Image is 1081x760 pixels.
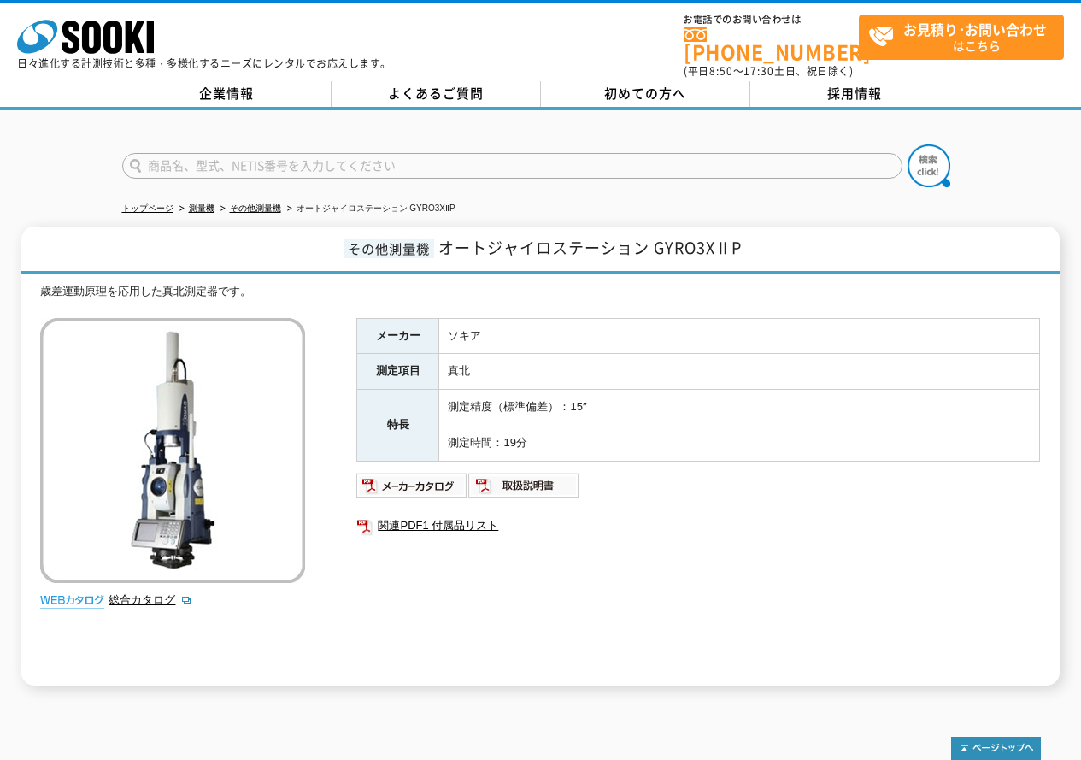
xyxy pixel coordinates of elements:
input: 商品名、型式、NETIS番号を入力してください [122,153,902,179]
td: 真北 [439,354,1040,390]
span: お電話でのお問い合わせは [684,15,859,25]
li: オートジャイロステーション GYRO3XⅡP [284,200,455,218]
span: 8:50 [709,63,733,79]
span: 初めての方へ [604,84,686,103]
img: 取扱説明書 [468,472,580,499]
th: メーカー [357,318,439,354]
a: よくあるご質問 [332,81,541,107]
strong: お見積り･お問い合わせ [903,19,1047,39]
a: メーカーカタログ [356,483,468,496]
p: 日々進化する計測技術と多種・多様化するニーズにレンタルでお応えします。 [17,58,391,68]
a: 採用情報 [750,81,960,107]
td: ソキア [439,318,1040,354]
a: [PHONE_NUMBER] [684,27,859,62]
a: 初めての方へ [541,81,750,107]
a: 関連PDF1 付属品リスト [356,515,1040,537]
th: 特長 [357,390,439,461]
a: 総合カタログ [109,593,192,606]
a: トップページ [122,203,173,213]
td: 測定精度（標準偏差）：15″ 測定時間：19分 [439,390,1040,461]
img: トップページへ [951,737,1041,760]
img: メーカーカタログ [356,472,468,499]
img: btn_search.png [908,144,950,187]
span: 17:30 [743,63,774,79]
a: 測量機 [189,203,214,213]
th: 測定項目 [357,354,439,390]
img: webカタログ [40,592,104,609]
span: (平日 ～ 土日、祝日除く) [684,63,853,79]
img: オートジャイロステーション GYRO3XⅡP [40,318,305,583]
span: オートジャイロステーション GYRO3XⅡP [438,236,742,259]
a: 取扱説明書 [468,483,580,496]
div: 歳差運動原理を応用した真北測定器です。 [40,283,1040,301]
a: 企業情報 [122,81,332,107]
a: お見積り･お問い合わせはこちら [859,15,1064,60]
a: その他測量機 [230,203,281,213]
span: はこちら [868,15,1063,58]
span: その他測量機 [344,239,434,258]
